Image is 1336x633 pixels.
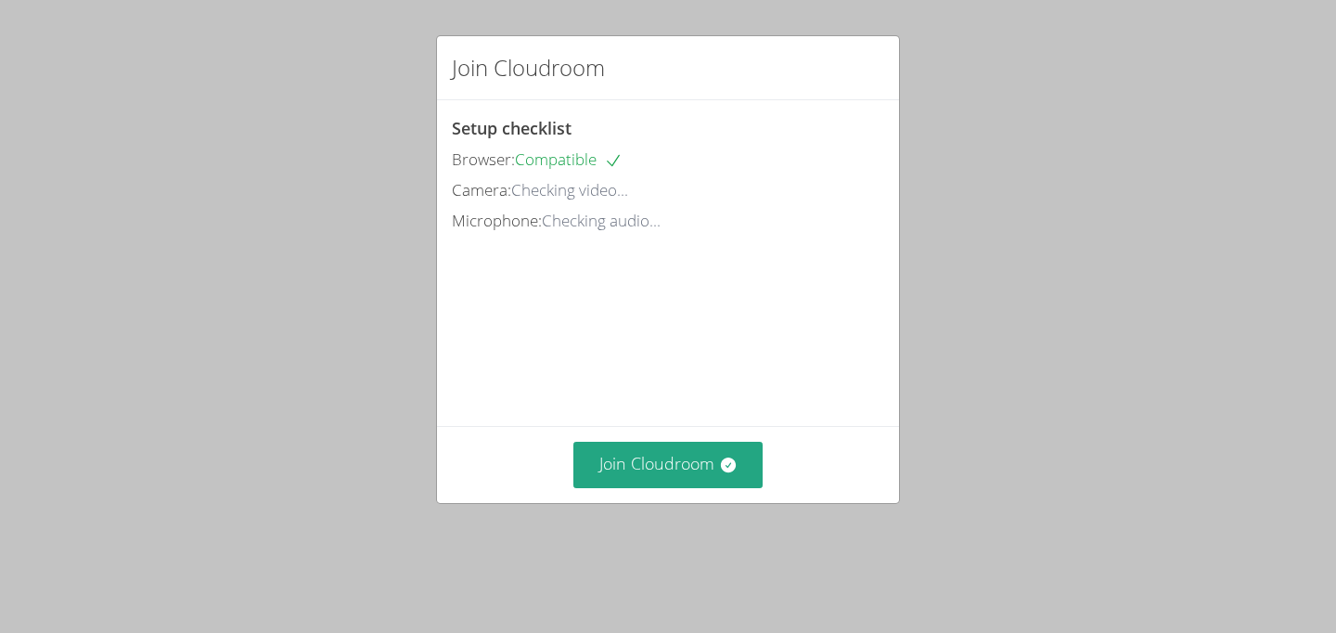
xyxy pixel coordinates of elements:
[452,149,515,170] span: Browser:
[573,442,764,487] button: Join Cloudroom
[542,210,661,231] span: Checking audio...
[515,149,623,170] span: Compatible
[452,210,542,231] span: Microphone:
[452,179,511,200] span: Camera:
[452,117,572,139] span: Setup checklist
[452,51,605,84] h2: Join Cloudroom
[511,179,628,200] span: Checking video...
